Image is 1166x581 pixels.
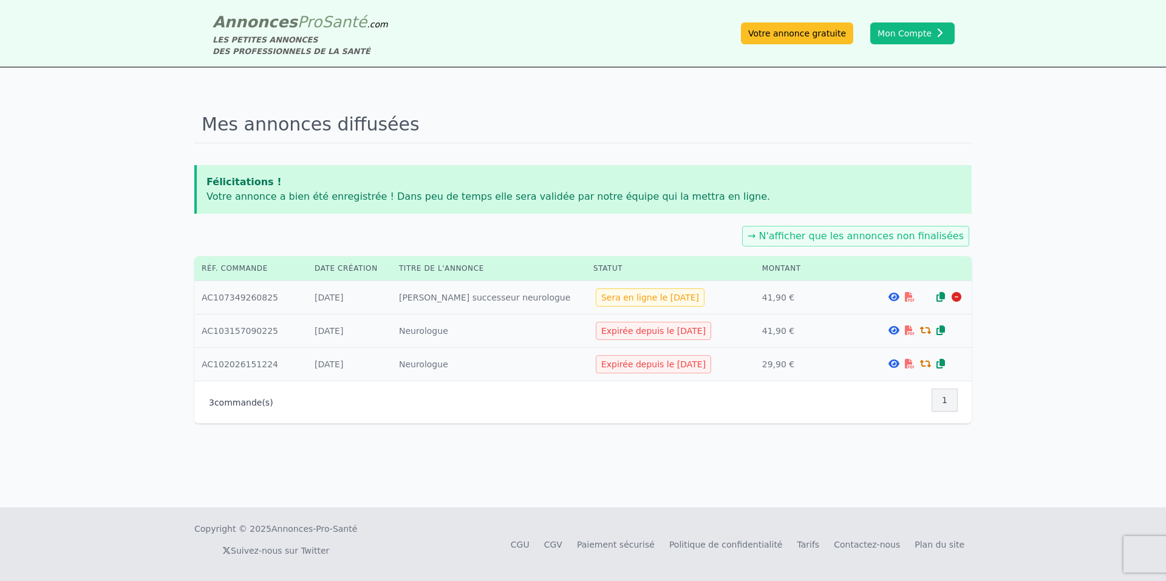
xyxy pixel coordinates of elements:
[596,322,711,340] div: Expirée depuis le [DATE]
[936,292,945,302] i: Dupliquer l'annonce
[920,359,931,369] i: Renouveler la commande
[307,314,392,348] td: [DATE]
[834,540,900,549] a: Contactez-nous
[596,288,704,307] div: Sera en ligne le [DATE]
[307,281,392,314] td: [DATE]
[392,314,586,348] td: Neurologue
[932,389,957,412] nav: Pagination
[298,13,322,31] span: Pro
[213,34,388,57] div: LES PETITES ANNONCES DES PROFESSIONNELS DE LA SANTÉ
[206,175,962,189] p: Félicitations !
[915,540,964,549] a: Plan du site
[194,106,972,143] h1: Mes annonces diffusées
[392,256,586,281] th: Titre de l'annonce
[367,19,387,29] span: .com
[755,348,864,381] td: 29,90 €
[307,348,392,381] td: [DATE]
[755,256,864,281] th: Montant
[213,13,388,31] a: AnnoncesProSanté.com
[194,165,972,214] app-notification-permanent: Félicitations !
[920,325,931,335] i: Renouveler la commande
[222,546,329,556] a: Suivez-nous sur Twitter
[209,398,214,407] span: 3
[905,292,915,302] i: Télécharger la facture
[905,325,915,335] i: Télécharger la facture
[936,359,945,369] i: Dupliquer l'annonce
[307,256,392,281] th: Date création
[209,396,273,409] p: commande(s)
[755,314,864,348] td: 41,90 €
[888,359,899,369] i: Voir l'annonce
[888,292,899,302] i: Voir l'annonce
[755,281,864,314] td: 41,90 €
[206,189,962,204] p: Votre annonce a bien été enregistrée ! Dans peu de temps elle sera validée par notre équipe qui l...
[741,22,853,44] a: Votre annonce gratuite
[952,292,961,302] i: Arrêter la diffusion de l'annonce
[586,256,755,281] th: Statut
[936,325,945,335] i: Dupliquer l'annonce
[392,348,586,381] td: Neurologue
[942,394,947,406] span: 1
[577,540,655,549] a: Paiement sécurisé
[194,314,307,348] td: AC103157090225
[905,359,915,369] i: Télécharger la facture
[213,13,298,31] span: Annonces
[322,13,367,31] span: Santé
[194,348,307,381] td: AC102026151224
[797,540,819,549] a: Tarifs
[271,523,357,535] a: Annonces-Pro-Santé
[888,325,899,335] i: Voir l'annonce
[511,540,530,549] a: CGU
[748,230,964,242] a: → N'afficher que les annonces non finalisées
[669,540,783,549] a: Politique de confidentialité
[596,355,711,373] div: Expirée depuis le [DATE]
[194,523,357,535] div: Copyright © 2025
[194,256,307,281] th: Réf. commande
[392,281,586,314] td: [PERSON_NAME] successeur neurologue
[544,540,562,549] a: CGV
[194,281,307,314] td: AC107349260825
[870,22,955,44] button: Mon Compte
